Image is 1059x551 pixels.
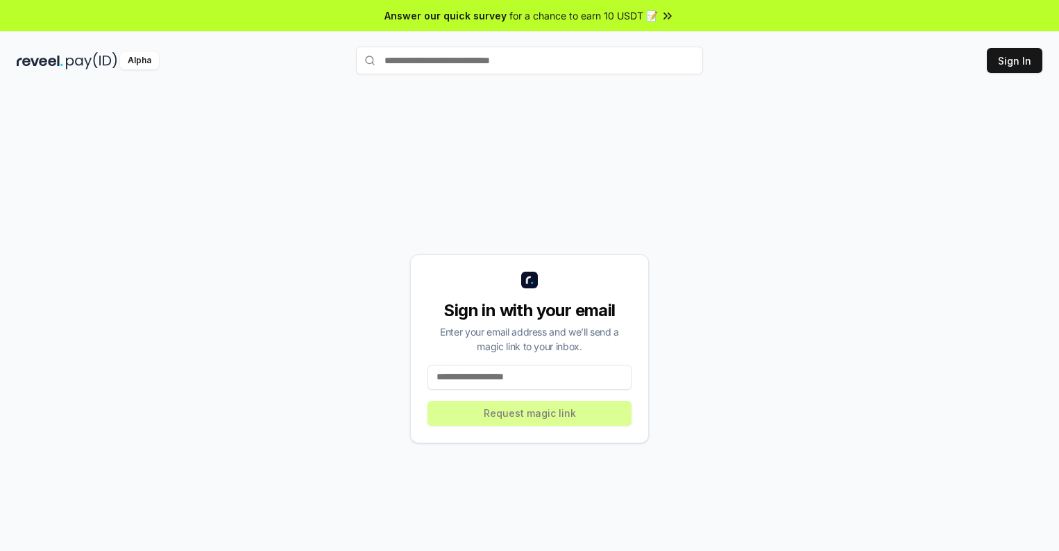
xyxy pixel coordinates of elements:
[427,299,632,322] div: Sign in with your email
[17,52,63,69] img: reveel_dark
[427,324,632,354] div: Enter your email address and we’ll send a magic link to your inbox.
[120,52,159,69] div: Alpha
[521,272,538,288] img: logo_small
[384,8,507,23] span: Answer our quick survey
[509,8,658,23] span: for a chance to earn 10 USDT 📝
[987,48,1042,73] button: Sign In
[66,52,117,69] img: pay_id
